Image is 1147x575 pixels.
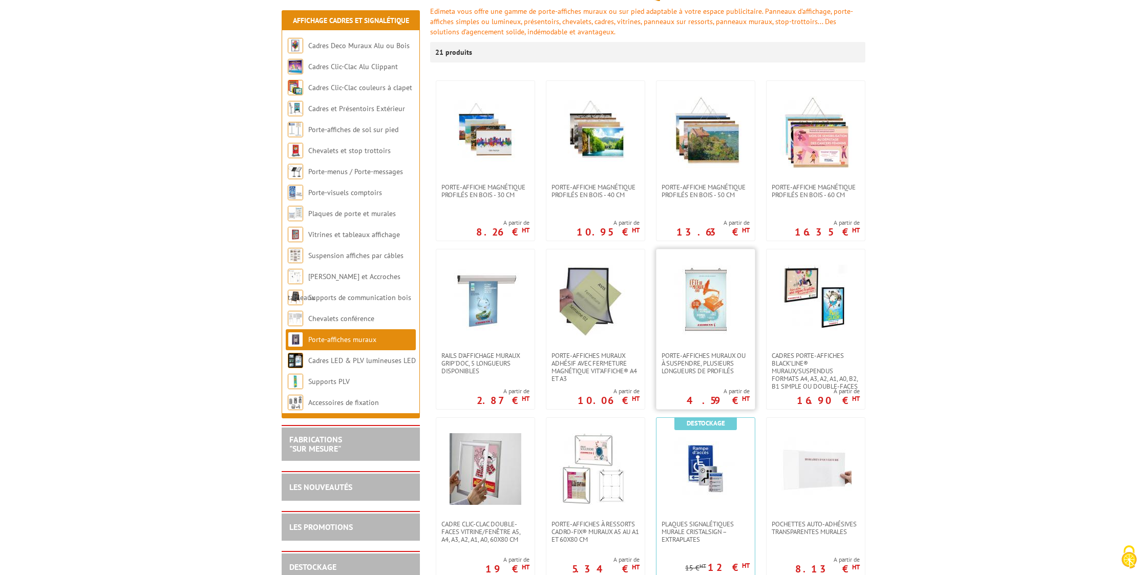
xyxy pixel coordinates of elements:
[767,352,865,390] a: Cadres porte-affiches Black’Line® muraux/suspendus Formats A4, A3, A2, A1, A0, B2, B1 simple ou d...
[852,394,860,403] sup: HT
[435,42,474,62] p: 21 produits
[308,251,403,260] a: Suspension affiches par câbles
[560,265,631,336] img: Porte-affiches muraux adhésif avec fermeture magnétique VIT’AFFICHE® A4 et A3
[308,125,398,134] a: Porte-affiches de sol sur pied
[795,556,860,564] span: A partir de
[522,394,529,403] sup: HT
[485,556,529,564] span: A partir de
[676,219,750,227] span: A partir de
[288,143,303,158] img: Chevalets et stop trottoirs
[477,397,529,403] p: 2.87 €
[308,293,411,302] a: Supports de communication bois
[772,352,860,390] span: Cadres porte-affiches Black’Line® muraux/suspendus Formats A4, A3, A2, A1, A0, B2, B1 simple ou d...
[476,219,529,227] span: A partir de
[288,59,303,74] img: Cadres Clic-Clac Alu Clippant
[450,433,521,505] img: Cadre clic-clac double-faces vitrine/fenêtre A5, A4, A3, A2, A1, A0, 60x80 cm
[546,352,645,382] a: Porte-affiches muraux adhésif avec fermeture magnétique VIT’AFFICHE® A4 et A3
[308,188,382,197] a: Porte-visuels comptoirs
[742,561,750,570] sup: HT
[308,398,379,407] a: Accessoires de fixation
[795,229,860,235] p: 16.35 €
[742,394,750,403] sup: HT
[441,352,529,375] span: Rails d'affichage muraux Grip'Doc, 5 longueurs disponibles
[522,563,529,571] sup: HT
[288,374,303,389] img: Supports PLV
[288,272,400,302] a: [PERSON_NAME] et Accroches tableaux
[288,101,303,116] img: Cadres et Présentoirs Extérieur
[687,419,725,428] b: Destockage
[797,387,860,395] span: A partir de
[288,80,303,95] img: Cadres Clic-Clac couleurs à clapet
[546,520,645,543] a: Porte-affiches à ressorts Cadro-Fix® muraux A5 au A1 et 60x80 cm
[450,96,521,168] img: PORTE-AFFICHE MAGNÉTIQUE PROFILÉS EN BOIS - 30 cm
[551,520,640,543] span: Porte-affiches à ressorts Cadro-Fix® muraux A5 au A1 et 60x80 cm
[767,183,865,199] a: PORTE-AFFICHE MAGNÉTIQUE PROFILÉS EN BOIS - 60 cm
[485,566,529,572] p: 19 €
[795,219,860,227] span: A partir de
[797,397,860,403] p: 16.90 €
[436,352,535,375] a: Rails d'affichage muraux Grip'Doc, 5 longueurs disponibles
[670,433,741,505] img: Plaques signalétiques murale CristalSign – extraplates
[308,62,398,71] a: Cadres Clic-Clac Alu Clippant
[780,265,852,336] img: Cadres porte-affiches Black’Line® muraux/suspendus Formats A4, A3, A2, A1, A0, B2, B1 simple ou d...
[436,520,535,543] a: Cadre clic-clac double-faces vitrine/fenêtre A5, A4, A3, A2, A1, A0, 60x80 cm
[632,563,640,571] sup: HT
[288,269,303,284] img: Cimaises et Accroches tableaux
[560,96,631,168] img: PORTE-AFFICHE MAGNÉTIQUE PROFILÉS EN BOIS - 40 cm
[632,394,640,403] sup: HT
[551,352,640,382] span: Porte-affiches muraux adhésif avec fermeture magnétique VIT’AFFICHE® A4 et A3
[308,83,412,92] a: Cadres Clic-Clac couleurs à clapet
[288,248,303,263] img: Suspension affiches par câbles
[288,38,303,53] img: Cadres Deco Muraux Alu ou Bois
[662,183,750,199] span: PORTE-AFFICHE MAGNÉTIQUE PROFILÉS EN BOIS - 50 cm
[572,556,640,564] span: A partir de
[289,434,342,454] a: FABRICATIONS"Sur Mesure"
[477,387,529,395] span: A partir de
[288,353,303,368] img: Cadres LED & PLV lumineuses LED
[436,183,535,199] a: PORTE-AFFICHE MAGNÉTIQUE PROFILÉS EN BOIS - 30 cm
[476,229,529,235] p: 8.26 €
[430,7,853,36] font: Edimeta vous offre une gamme de porte-affiches muraux ou sur pied adaptable à votre espace public...
[288,122,303,137] img: Porte-affiches de sol sur pied
[308,314,374,323] a: Chevalets conférence
[685,564,706,572] p: 15 €
[578,387,640,395] span: A partir de
[560,433,631,505] img: Porte-affiches à ressorts Cadro-Fix® muraux A5 au A1 et 60x80 cm
[852,563,860,571] sup: HT
[687,387,750,395] span: A partir de
[656,183,755,199] a: PORTE-AFFICHE MAGNÉTIQUE PROFILÉS EN BOIS - 50 cm
[772,520,860,536] span: Pochettes auto-adhésives transparentes murales
[308,167,403,176] a: Porte-menus / Porte-messages
[578,397,640,403] p: 10.06 €
[289,482,352,492] a: LES NOUVEAUTÉS
[662,352,750,375] span: Porte-affiches muraux ou à suspendre, plusieurs longueurs de profilés
[670,96,741,168] img: PORTE-AFFICHE MAGNÉTIQUE PROFILÉS EN BOIS - 50 cm
[852,226,860,235] sup: HT
[293,16,409,25] a: Affichage Cadres et Signalétique
[546,183,645,199] a: PORTE-AFFICHE MAGNÉTIQUE PROFILÉS EN BOIS - 40 cm
[656,352,755,375] a: Porte-affiches muraux ou à suspendre, plusieurs longueurs de profilés
[288,395,303,410] img: Accessoires de fixation
[632,226,640,235] sup: HT
[308,377,350,386] a: Supports PLV
[670,265,741,336] img: Porte-affiches muraux ou à suspendre, plusieurs longueurs de profilés
[288,311,303,326] img: Chevalets conférence
[767,520,865,536] a: Pochettes auto-adhésives transparentes murales
[780,96,852,168] img: PORTE-AFFICHE MAGNÉTIQUE PROFILÉS EN BOIS - 60 cm
[308,230,400,239] a: Vitrines et tableaux affichage
[288,185,303,200] img: Porte-visuels comptoirs
[308,209,396,218] a: Plaques de porte et murales
[288,332,303,347] img: Porte-affiches muraux
[441,183,529,199] span: PORTE-AFFICHE MAGNÉTIQUE PROFILÉS EN BOIS - 30 cm
[662,520,750,543] span: Plaques signalétiques murale CristalSign – extraplates
[687,397,750,403] p: 4.59 €
[551,183,640,199] span: PORTE-AFFICHE MAGNÉTIQUE PROFILÉS EN BOIS - 40 cm
[308,41,410,50] a: Cadres Deco Muraux Alu ou Bois
[1116,544,1142,570] img: Cookies (fenêtre modale)
[795,566,860,572] p: 8.13 €
[288,227,303,242] img: Vitrines et tableaux affichage
[699,562,706,569] sup: HT
[308,356,416,365] a: Cadres LED & PLV lumineuses LED
[289,522,353,532] a: LES PROMOTIONS
[742,226,750,235] sup: HT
